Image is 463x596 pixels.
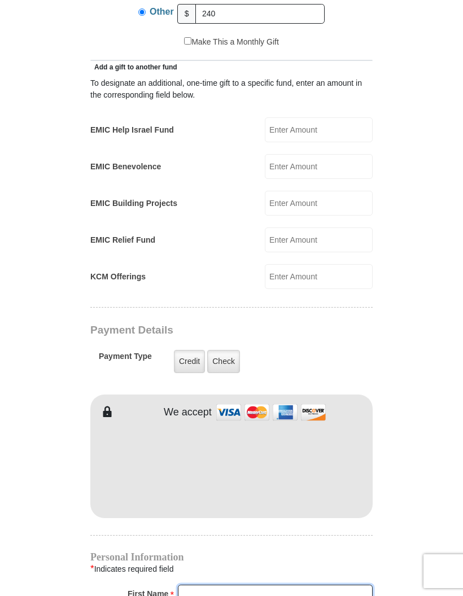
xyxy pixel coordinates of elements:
[90,562,373,576] div: Indicates required field
[265,117,373,142] input: Enter Amount
[265,264,373,289] input: Enter Amount
[90,198,177,209] label: EMIC Building Projects
[90,77,373,101] div: To designate an additional, one-time gift to a specific fund, enter an amount in the correspondin...
[90,234,155,246] label: EMIC Relief Fund
[164,406,212,419] h4: We accept
[174,350,205,373] label: Credit
[150,7,174,16] span: Other
[90,161,161,173] label: EMIC Benevolence
[215,400,327,424] img: credit cards accepted
[265,154,373,179] input: Enter Amount
[265,191,373,216] input: Enter Amount
[184,36,279,48] label: Make This a Monthly Gift
[90,553,373,562] h4: Personal Information
[99,352,152,367] h5: Payment Type
[265,227,373,252] input: Enter Amount
[90,63,177,71] span: Add a gift to another fund
[207,350,240,373] label: Check
[90,271,146,283] label: KCM Offerings
[195,4,325,24] input: Other Amount
[177,4,196,24] span: $
[90,324,378,337] h3: Payment Details
[90,124,174,136] label: EMIC Help Israel Fund
[184,37,191,45] input: Make This a Monthly Gift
